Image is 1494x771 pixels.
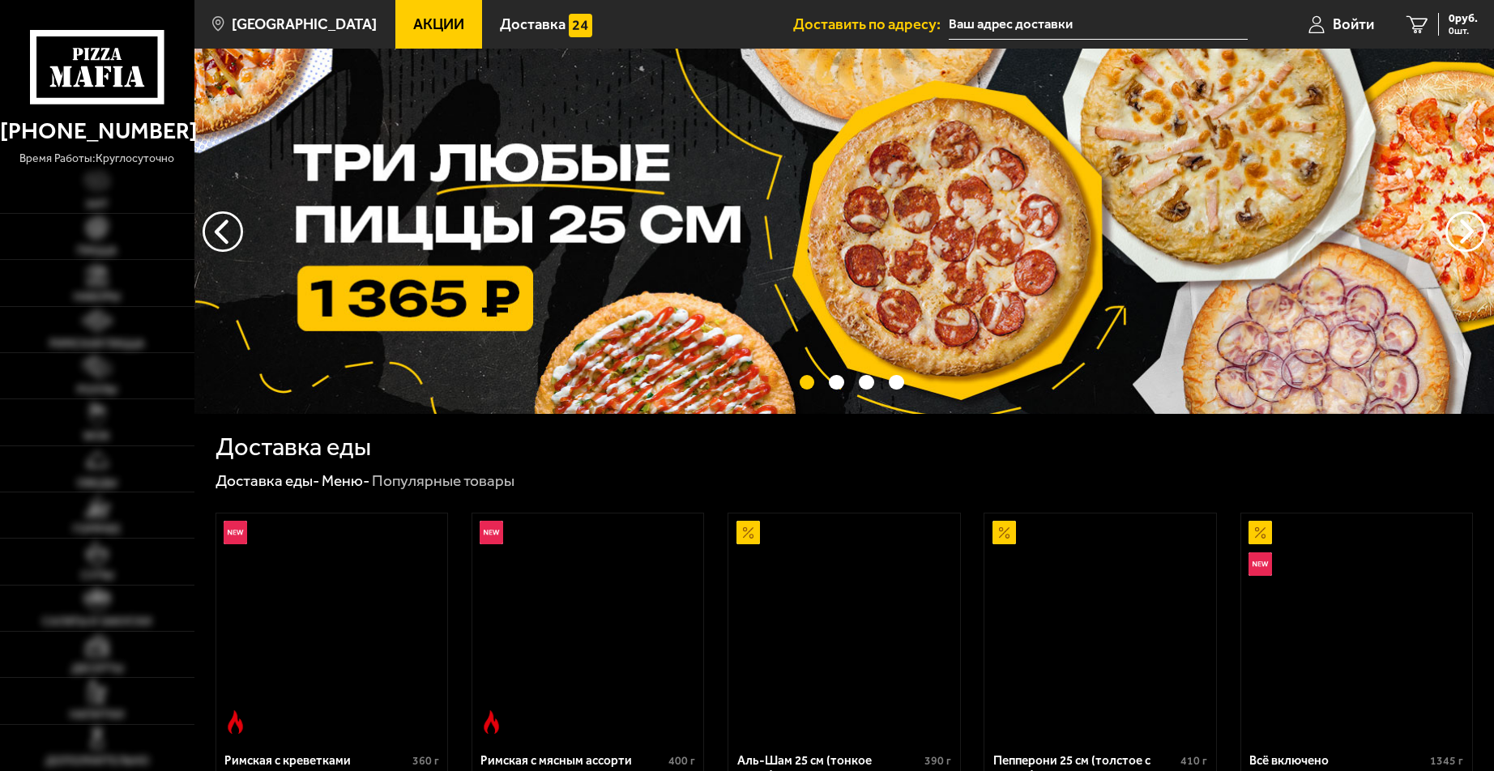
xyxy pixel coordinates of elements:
[1445,211,1486,252] button: предыдущий
[372,471,514,492] div: Популярные товары
[70,709,124,721] span: Напитки
[480,710,503,734] img: Острое блюдо
[949,10,1248,40] input: Ваш адрес доставки
[668,754,695,768] span: 400 г
[1449,13,1478,24] span: 0 руб.
[889,375,903,390] button: точки переключения
[224,753,408,768] div: Римская с креветками
[1430,754,1463,768] span: 1345 г
[83,431,110,442] span: WOK
[216,435,371,460] h1: Доставка еды
[74,292,120,303] span: Наборы
[49,339,144,350] span: Римская пицца
[1249,753,1426,768] div: Всё включено
[77,478,117,489] span: Обеды
[412,754,439,768] span: 360 г
[829,375,843,390] button: точки переключения
[81,570,113,581] span: Супы
[736,521,760,544] img: Акционный
[42,616,152,628] span: Салаты и закуски
[992,521,1016,544] img: Акционный
[859,375,873,390] button: точки переключения
[793,17,949,32] span: Доставить по адресу:
[86,199,109,211] span: Хит
[1249,552,1272,576] img: Новинка
[500,17,566,32] span: Доставка
[203,211,243,252] button: следующий
[71,663,123,675] span: Десерты
[1241,513,1472,741] a: АкционныйНовинкаВсё включено
[800,375,814,390] button: точки переключения
[480,521,503,544] img: Новинка
[45,756,149,767] span: Дополнительно
[480,753,664,768] div: Римская с мясным ассорти
[224,521,247,544] img: Новинка
[984,513,1215,741] a: АкционныйПепперони 25 см (толстое с сыром)
[224,710,247,734] img: Острое блюдо
[728,513,959,741] a: АкционныйАль-Шам 25 см (тонкое тесто)
[216,513,447,741] a: НовинкаОстрое блюдоРимская с креветками
[73,524,121,535] span: Горячее
[1449,26,1478,36] span: 0 шт.
[413,17,464,32] span: Акции
[77,245,117,257] span: Пицца
[232,17,377,32] span: [GEOGRAPHIC_DATA]
[322,471,369,490] a: Меню-
[569,14,592,37] img: 15daf4d41897b9f0e9f617042186c801.svg
[472,513,703,741] a: НовинкаОстрое блюдоРимская с мясным ассорти
[216,471,319,490] a: Доставка еды-
[1333,17,1374,32] span: Войти
[77,385,117,396] span: Роллы
[1249,521,1272,544] img: Акционный
[1180,754,1207,768] span: 410 г
[924,754,951,768] span: 390 г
